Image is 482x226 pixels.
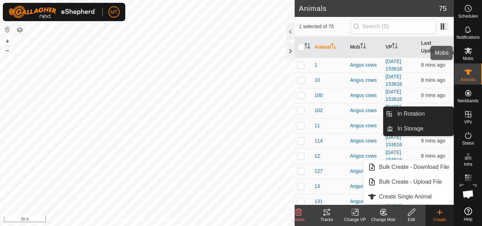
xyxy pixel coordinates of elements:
li: Create Single Animal [363,190,453,204]
span: Delete [293,217,305,222]
button: Map Layers [16,26,24,34]
input: Search (S) [351,19,436,34]
div: Change VP [341,216,369,223]
a: [DATE] 153616 [386,149,402,163]
span: Notifications [457,35,480,39]
span: Animals [460,78,476,82]
a: [DATE] 153616 [386,89,402,102]
span: 1 [314,61,317,69]
li: Bulk Create - Download File [363,160,453,174]
p-sorticon: Activate to sort [305,44,310,50]
span: 8 Sept 2025, 10:30 pm [421,77,445,83]
span: 114 [314,137,323,145]
th: VP [383,37,418,58]
a: [DATE] 153616 [386,104,402,117]
a: Privacy Policy [120,217,146,223]
div: Tracks [313,216,341,223]
p-sorticon: Activate to sort [360,44,366,50]
span: Neckbands [457,99,478,103]
a: [DATE] 153616 [386,134,402,147]
div: Angus cows [350,92,380,99]
div: Angus cows [350,122,380,129]
a: [DATE] 153616 [386,74,402,87]
img: Gallagher Logo [8,6,97,18]
span: Help [464,217,472,221]
button: Reset Map [3,25,12,34]
li: In Storage [384,122,453,136]
span: 8 Sept 2025, 10:30 pm [421,153,445,159]
span: 131 [314,198,323,205]
div: Angus cows [350,152,380,160]
span: 102 [314,107,323,114]
p-sorticon: Activate to sort [392,44,398,50]
div: Angus cows [350,167,380,175]
li: In Rotation [384,107,453,121]
p-sorticon: Activate to sort [331,44,337,50]
a: In Storage [393,122,453,136]
span: 8 Sept 2025, 10:30 pm [421,92,445,98]
span: 8 Sept 2025, 10:30 pm [421,138,445,143]
a: Contact Us [154,217,175,223]
th: Last Updated [418,37,454,58]
button: – [3,46,12,55]
div: Change Mob [369,216,397,223]
span: 10 [314,77,320,84]
div: Angus cows [350,137,380,145]
span: 13 [314,183,320,190]
span: 127 [314,167,323,175]
span: Bulk Create - Upload File [379,178,442,186]
span: In Storage [397,124,423,133]
span: Bulk Create - Download File [379,163,449,171]
span: Schedules [458,14,478,18]
a: Help [454,204,482,224]
h2: Animals [299,4,439,13]
div: Angus cows [350,107,380,114]
div: Angus cows [350,77,380,84]
span: 8 Sept 2025, 10:31 pm [421,62,445,68]
button: + [3,37,12,45]
div: Edit [397,216,426,223]
div: Angus cows [350,183,380,190]
div: Angus cows [350,61,380,69]
span: VPs [464,120,472,124]
th: Animal [312,37,347,58]
th: Mob [347,37,383,58]
span: Create Single Animal [379,193,432,201]
span: Infra [464,162,472,166]
div: Create [426,216,454,223]
span: MT [110,8,118,16]
div: Open chat [458,184,479,205]
span: 11 [314,122,320,129]
a: In Rotation [393,107,453,121]
li: Bulk Create - Upload File [363,175,453,189]
a: [DATE] 153616 [386,59,402,72]
span: 100 [314,92,323,99]
p-sorticon: Activate to sort [441,48,446,54]
span: Status [462,141,474,145]
span: In Rotation [397,110,424,118]
span: 1 selected of 75 [299,23,350,30]
span: 75 [439,3,447,14]
span: Heatmap [459,183,477,188]
span: 12 [314,152,320,160]
div: Angus cows [350,198,380,205]
span: Mobs [463,56,473,61]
